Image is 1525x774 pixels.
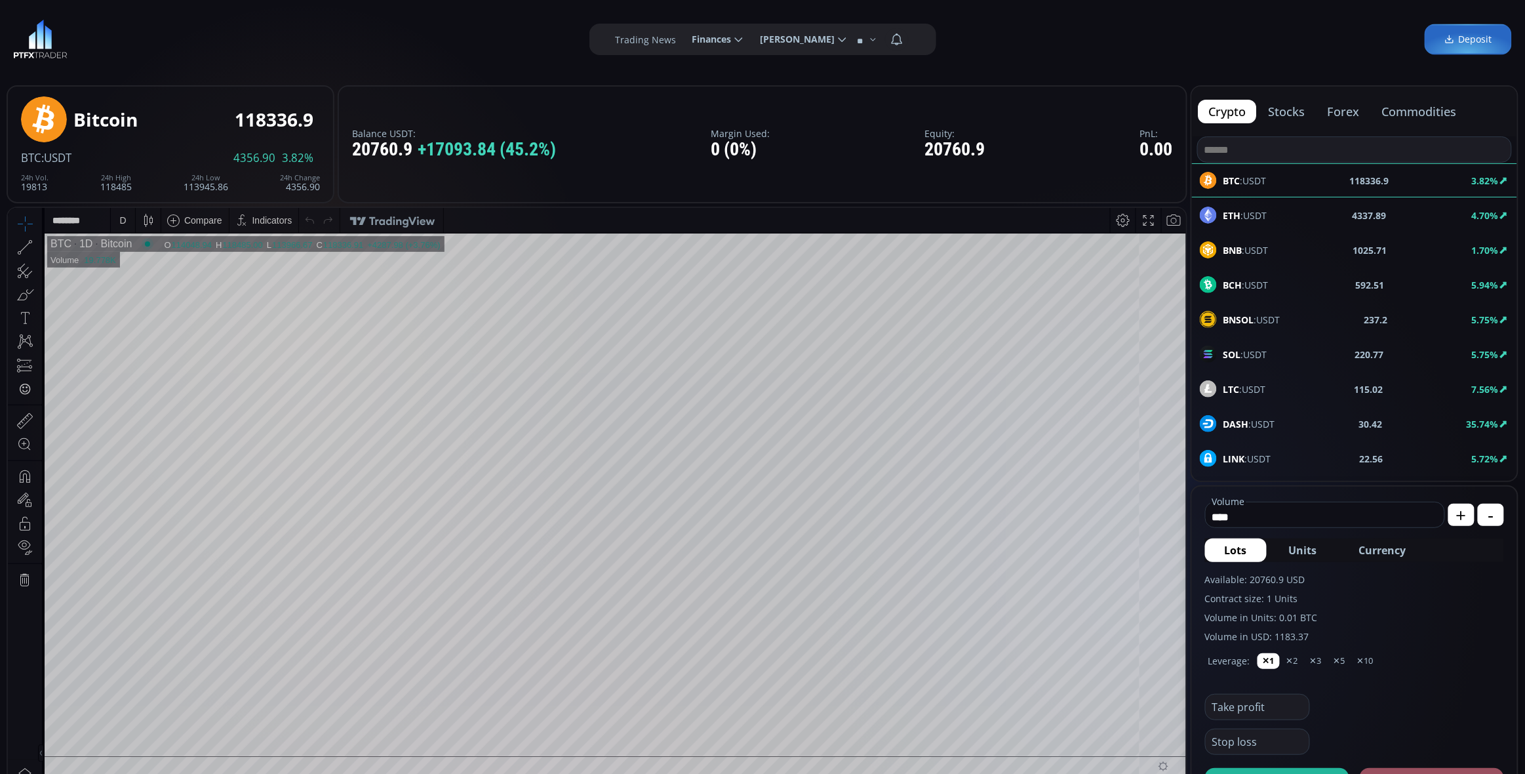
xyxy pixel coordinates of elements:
span: :USDT [1223,348,1267,361]
span: :USDT [1223,417,1275,431]
button: ✕10 [1352,653,1379,669]
label: Trading News [616,33,677,47]
label: Equity: [925,129,985,138]
b: 5.72% [1472,453,1499,465]
label: Margin Used: [711,129,770,138]
div: 118336.91 [315,32,355,42]
button: Units [1269,539,1337,562]
button: stocks [1258,100,1316,123]
div: Toggle Log Scale [1128,567,1149,592]
div: +4287.98 (+3.76%) [359,32,432,42]
b: BCH [1223,279,1242,291]
button: ✕3 [1305,653,1327,669]
div: 5y [47,575,57,585]
div: Bitcoin [73,110,138,130]
div: 118485.00 [214,32,254,42]
span: :USDT [1223,452,1271,466]
div: Bitcoin [85,30,124,42]
b: 5.75% [1472,348,1499,361]
div:  [12,175,22,188]
div: 114048.94 [164,32,204,42]
div: 3m [85,575,98,585]
span: :USDT [1223,209,1267,222]
div: 118336.9 [235,110,313,130]
span: :USDT [1223,243,1269,257]
div: 118485 [100,174,132,192]
div: 24h Vol. [21,174,49,182]
button: ✕2 [1281,653,1303,669]
div: auto [1154,575,1172,585]
label: Leverage: [1208,654,1250,668]
label: Volume in USD: 1183.37 [1205,630,1504,643]
b: SOL [1223,348,1241,361]
div: Go to [176,567,197,592]
span: :USDT [41,150,71,165]
a: Deposit [1425,24,1512,55]
b: 115.02 [1355,382,1383,396]
button: 23:47:39 (UTC) [1025,567,1097,592]
button: forex [1317,100,1370,123]
button: - [1478,504,1504,526]
button: Lots [1205,539,1267,562]
label: Volume in Units: 0.01 BTC [1205,611,1504,624]
div: 113945.86 [184,174,228,192]
span: Currency [1359,542,1406,558]
div: H [208,32,214,42]
div: 4356.90 [280,174,320,192]
b: LINK [1223,453,1245,465]
div: 19.778K [76,47,108,57]
span: 23:47:39 (UTC) [1029,575,1092,585]
div: 1D [64,30,85,42]
b: 5.75% [1472,314,1499,326]
div: 20760.9 [925,140,985,160]
b: 22.56 [1360,452,1383,466]
span: Finances [683,26,732,52]
b: 1.70% [1472,244,1499,256]
span: 3.82% [282,152,313,164]
button: ✕5 [1328,653,1351,669]
span: :USDT [1223,313,1280,327]
div: 20760.9 [352,140,556,160]
b: 35.74% [1467,418,1499,430]
b: 7.56% [1472,383,1499,396]
b: ETH [1223,209,1241,222]
b: 4.70% [1472,209,1499,222]
div: 113966.67 [264,32,304,42]
div: Hide Drawings Toolbar [30,537,36,554]
label: Available: 20760.9 USD [1205,573,1504,586]
b: BNB [1223,244,1242,256]
button: ✕1 [1258,653,1280,669]
div: 0 (0%) [711,140,770,160]
b: 592.51 [1356,278,1385,292]
button: Currency [1339,539,1426,562]
div: 5d [129,575,140,585]
b: DASH [1223,418,1249,430]
div: Toggle Percentage [1109,567,1128,592]
div: Market open [134,30,146,42]
span: 4356.90 [233,152,275,164]
div: Volume [43,47,71,57]
div: 0.00 [1140,140,1173,160]
b: 4337.89 [1353,209,1387,222]
div: 24h Change [280,174,320,182]
span: Lots [1225,542,1247,558]
span: :USDT [1223,382,1266,396]
div: log [1132,575,1145,585]
div: 1d [148,575,159,585]
label: PnL: [1140,129,1173,138]
b: 1025.71 [1353,243,1387,257]
div: 1y [66,575,76,585]
button: crypto [1198,100,1257,123]
div: Indicators [245,7,285,18]
div: Toggle Auto Scale [1149,567,1176,592]
b: BNSOL [1223,314,1254,326]
img: LOGO [13,20,68,59]
button: + [1448,504,1475,526]
b: 220.77 [1355,348,1384,361]
button: commodities [1372,100,1467,123]
span: [PERSON_NAME] [751,26,835,52]
div: C [309,32,315,42]
label: Contract size: 1 Units [1205,592,1504,605]
span: +17093.84 (45.2%) [418,140,556,160]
